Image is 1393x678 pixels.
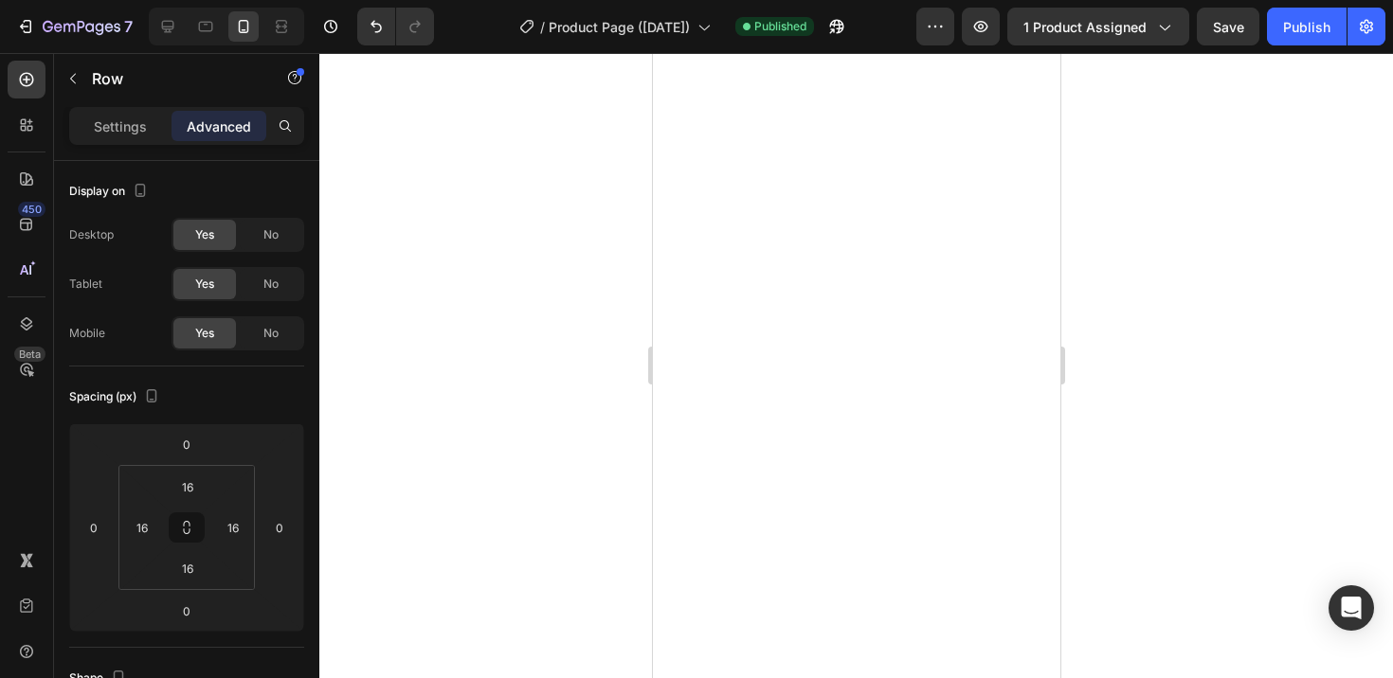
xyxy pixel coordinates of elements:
[195,276,214,293] span: Yes
[14,347,45,362] div: Beta
[263,325,279,342] span: No
[168,430,206,458] input: 0
[1197,8,1259,45] button: Save
[1267,8,1347,45] button: Publish
[18,202,45,217] div: 450
[1007,8,1189,45] button: 1 product assigned
[92,67,253,90] p: Row
[1023,17,1147,37] span: 1 product assigned
[219,513,247,542] input: l
[263,226,279,243] span: No
[754,18,806,35] span: Published
[69,276,102,293] div: Tablet
[653,53,1060,678] iframe: Design area
[69,384,163,410] div: Spacing (px)
[265,513,294,542] input: 0
[195,226,214,243] span: Yes
[168,597,206,625] input: 0
[169,473,207,501] input: l
[8,8,141,45] button: 7
[80,513,108,542] input: 0
[94,116,147,136] p: Settings
[357,8,434,45] div: Undo/Redo
[1329,585,1374,631] div: Open Intercom Messenger
[540,17,545,37] span: /
[1213,19,1244,35] span: Save
[169,554,207,582] input: l
[69,325,105,342] div: Mobile
[195,325,214,342] span: Yes
[263,276,279,293] span: No
[69,226,114,243] div: Desktop
[69,179,152,205] div: Display on
[128,513,156,542] input: l
[124,15,133,38] p: 7
[187,116,251,136] p: Advanced
[549,17,690,37] span: Product Page ([DATE])
[1283,17,1330,37] div: Publish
